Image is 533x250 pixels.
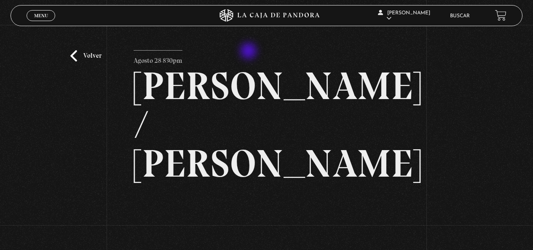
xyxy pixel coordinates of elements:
a: Volver [70,50,102,62]
p: Agosto 28 830pm [134,50,182,67]
span: Cerrar [31,20,51,26]
h2: [PERSON_NAME] / [PERSON_NAME] [134,67,399,183]
a: View your shopping cart [495,10,506,21]
span: Menu [34,13,48,18]
a: Buscar [450,13,470,19]
span: [PERSON_NAME] [378,11,430,21]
